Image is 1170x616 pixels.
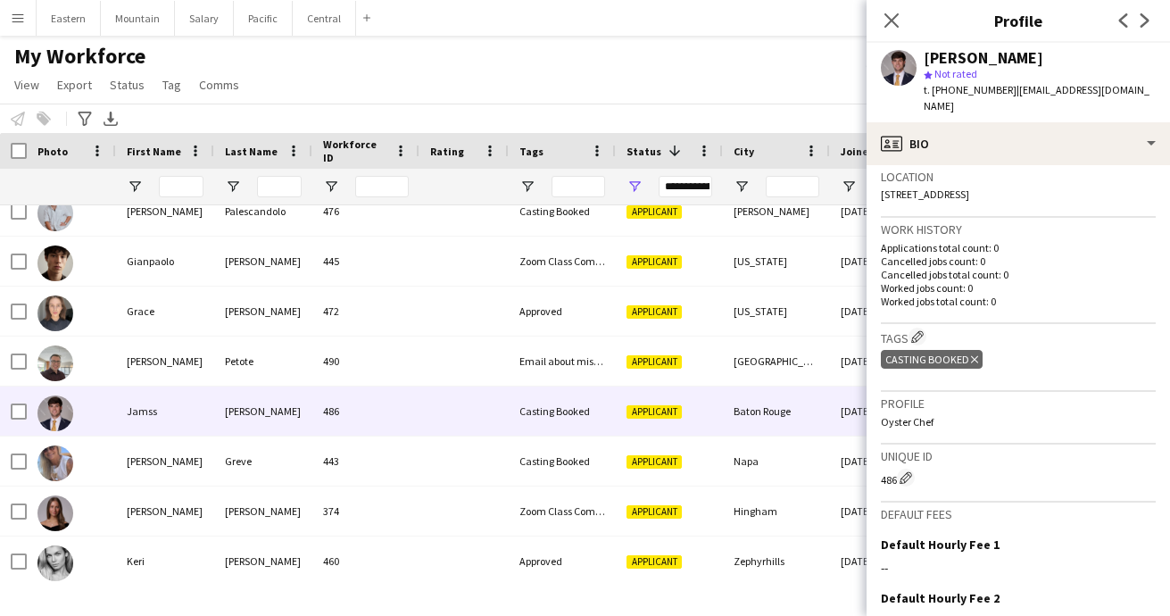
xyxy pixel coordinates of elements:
[214,487,312,536] div: [PERSON_NAME]
[519,179,535,195] button: Open Filter Menu
[881,281,1156,295] p: Worked jobs count: 0
[199,77,239,93] span: Comms
[830,437,937,486] div: [DATE]
[881,268,1156,281] p: Cancelled jobs total count: 0
[155,73,188,96] a: Tag
[110,77,145,93] span: Status
[509,487,616,536] div: Zoom Class Completed
[323,137,387,164] span: Workforce ID
[924,83,1016,96] span: t. [PHONE_NUMBER]
[312,437,419,486] div: 443
[867,122,1170,165] div: Bio
[116,187,214,236] div: [PERSON_NAME]
[14,43,145,70] span: My Workforce
[881,295,1156,308] p: Worked jobs total count: 0
[509,537,616,586] div: Approved
[14,77,39,93] span: View
[881,415,1156,429] p: Oyster Chef
[162,77,181,93] span: Tag
[323,179,339,195] button: Open Filter Menu
[723,387,830,436] div: Baton Rouge
[723,337,830,386] div: [GEOGRAPHIC_DATA]
[37,545,73,581] img: Keri Graff
[723,537,830,586] div: Zephyrhills
[234,1,293,36] button: Pacific
[881,469,1156,487] div: 486
[103,73,152,96] a: Status
[127,145,181,158] span: First Name
[881,590,1000,606] h3: Default Hourly Fee 2
[74,108,95,129] app-action-btn: Advanced filters
[881,169,1156,185] h3: Location
[37,1,101,36] button: Eastern
[214,287,312,336] div: [PERSON_NAME]
[626,255,682,269] span: Applicant
[841,179,857,195] button: Open Filter Menu
[626,505,682,519] span: Applicant
[116,437,214,486] div: [PERSON_NAME]
[312,187,419,236] div: 476
[509,237,616,286] div: Zoom Class Completed
[723,287,830,336] div: [US_STATE]
[312,287,419,336] div: 472
[881,241,1156,254] p: Applications total count: 0
[626,355,682,369] span: Applicant
[723,237,830,286] div: [US_STATE]
[37,145,68,158] span: Photo
[519,145,544,158] span: Tags
[293,1,356,36] button: Central
[312,537,419,586] div: 460
[509,387,616,436] div: Casting Booked
[37,495,73,531] img: Julia Glennon
[214,237,312,286] div: [PERSON_NAME]
[626,555,682,569] span: Applicant
[626,205,682,219] span: Applicant
[830,487,937,536] div: [DATE]
[37,395,73,431] img: Jamss Cloessner
[100,108,121,129] app-action-btn: Export XLSX
[830,387,937,436] div: [DATE]
[881,221,1156,237] h3: Work history
[881,506,1156,522] h3: Default fees
[626,179,643,195] button: Open Filter Menu
[552,176,605,197] input: Tags Filter Input
[626,145,661,158] span: Status
[881,254,1156,268] p: Cancelled jobs count: 0
[830,187,937,236] div: [DATE]
[881,187,969,201] span: [STREET_ADDRESS]
[37,246,73,281] img: Gianpaolo Ruiz Jones
[881,560,1156,576] div: --
[116,287,214,336] div: Grace
[830,337,937,386] div: [DATE]
[881,448,1156,464] h3: Unique ID
[830,537,937,586] div: [DATE]
[766,176,819,197] input: City Filter Input
[734,145,754,158] span: City
[37,296,73,331] img: Grace Morgan
[734,179,750,195] button: Open Filter Menu
[881,395,1156,412] h3: Profile
[626,405,682,419] span: Applicant
[841,145,875,158] span: Joined
[830,237,937,286] div: [DATE]
[50,73,99,96] a: Export
[116,537,214,586] div: Keri
[127,179,143,195] button: Open Filter Menu
[924,83,1149,112] span: | [EMAIL_ADDRESS][DOMAIN_NAME]
[312,387,419,436] div: 486
[509,337,616,386] div: Email about missing information
[723,487,830,536] div: Hingham
[881,328,1156,346] h3: Tags
[509,437,616,486] div: Casting Booked
[509,287,616,336] div: Approved
[509,187,616,236] div: Casting Booked
[867,9,1170,32] h3: Profile
[37,345,73,381] img: Jacob Petote
[312,487,419,536] div: 374
[116,237,214,286] div: Gianpaolo
[159,176,203,197] input: First Name Filter Input
[924,50,1043,66] div: [PERSON_NAME]
[175,1,234,36] button: Salary
[7,73,46,96] a: View
[257,176,302,197] input: Last Name Filter Input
